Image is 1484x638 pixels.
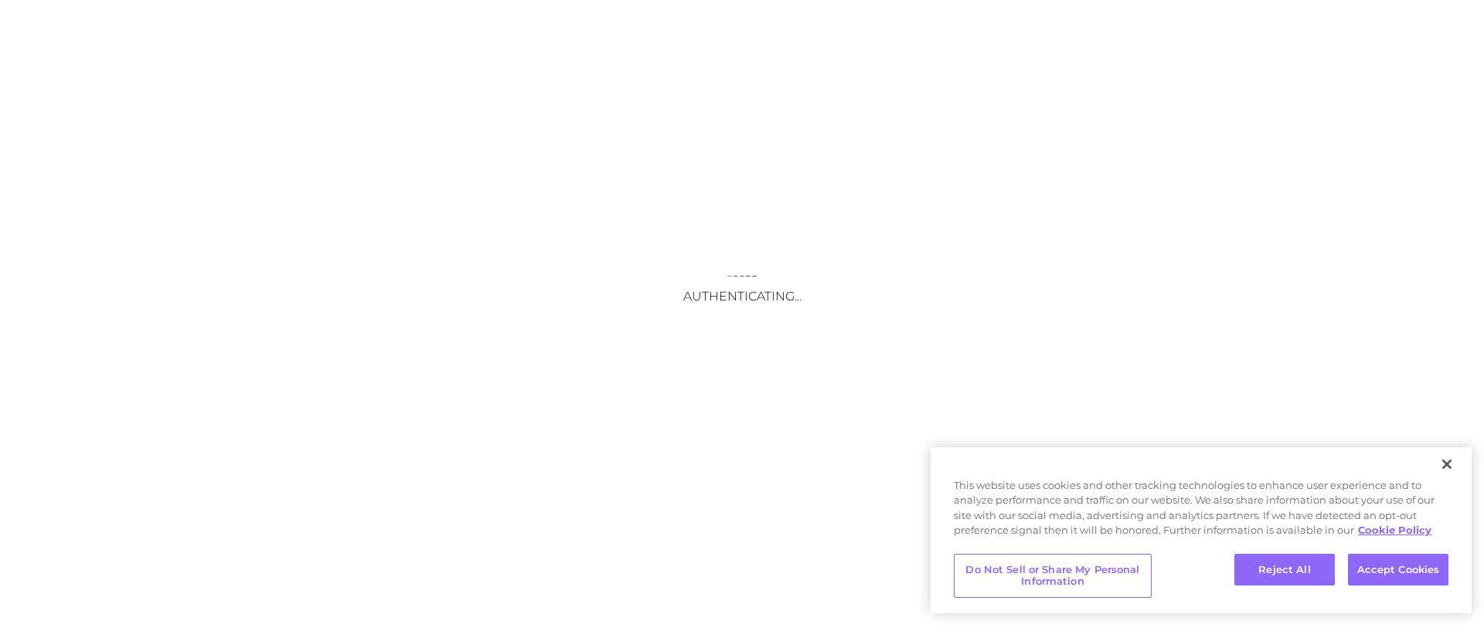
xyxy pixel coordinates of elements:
div: Cookie banner [931,447,1472,613]
div: Privacy [931,447,1472,613]
button: Reject All [1234,554,1335,586]
h3: Authenticating... [587,289,897,304]
div: This website uses cookies and other tracking technologies to enhance user experience and to analy... [931,478,1472,546]
a: More information about your privacy, opens in a new tab [1358,524,1431,536]
button: Accept Cookies [1348,554,1448,586]
button: Close [1430,447,1464,481]
button: Do Not Sell or Share My Personal Information, Opens the preference center dialog [954,554,1152,598]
